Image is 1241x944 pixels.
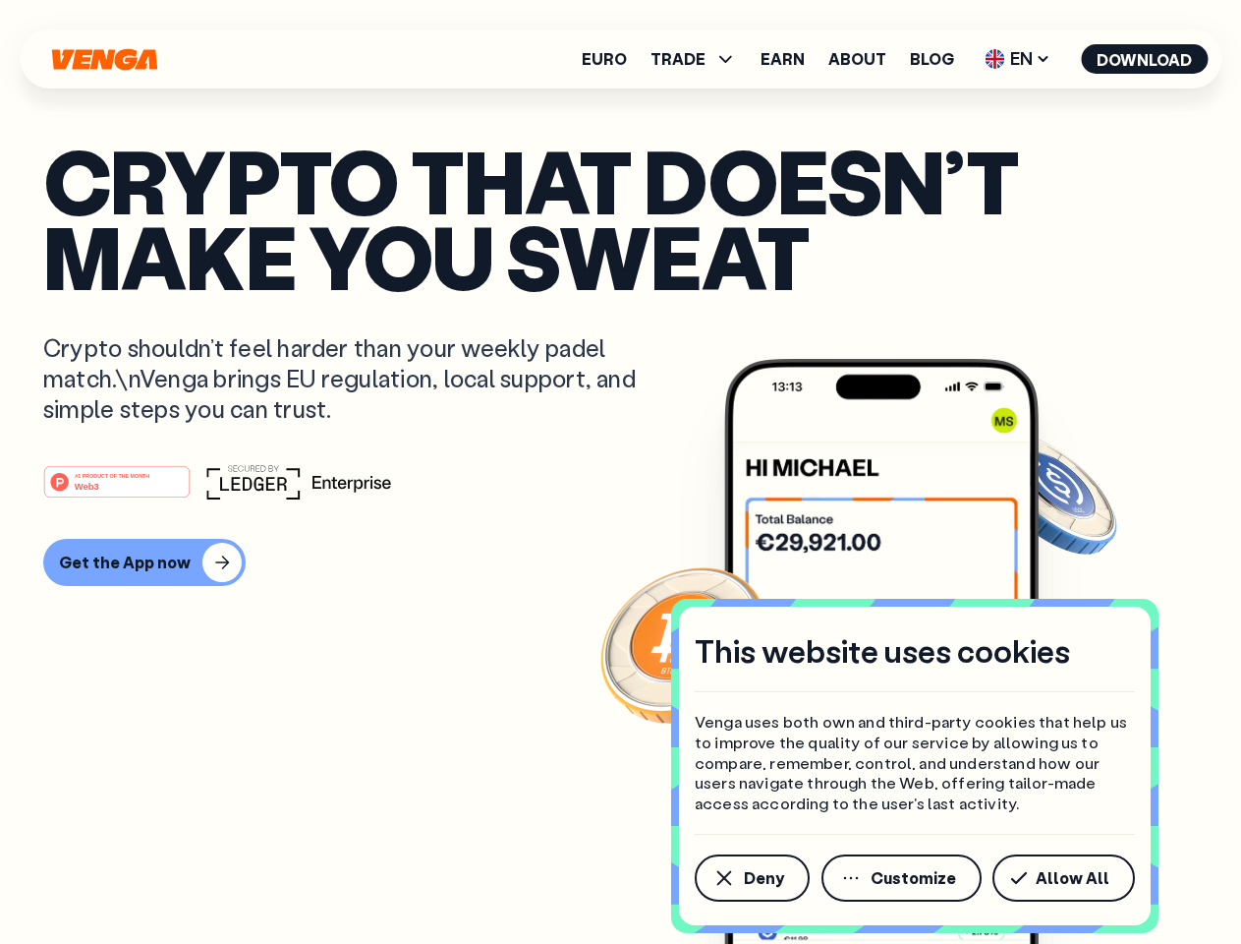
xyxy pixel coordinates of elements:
h4: This website uses cookies [695,630,1070,672]
span: TRADE [650,51,705,67]
tspan: Web3 [75,480,99,491]
a: #1 PRODUCT OF THE MONTHWeb3 [43,477,191,502]
button: Deny [695,855,810,902]
a: Get the App now [43,539,1198,586]
button: Customize [821,855,982,902]
img: flag-uk [985,49,1004,69]
span: Customize [871,870,956,886]
span: Allow All [1036,870,1109,886]
span: EN [978,43,1057,75]
p: Crypto that doesn’t make you sweat [43,143,1198,293]
a: Blog [910,51,954,67]
div: Get the App now [59,553,191,572]
tspan: #1 PRODUCT OF THE MONTH [75,472,149,478]
a: Earn [761,51,805,67]
span: TRADE [650,47,737,71]
p: Venga uses both own and third-party cookies that help us to improve the quality of our service by... [695,712,1135,814]
img: USDC coin [980,423,1121,564]
img: Bitcoin [596,556,773,733]
span: Deny [744,870,784,886]
a: About [828,51,886,67]
p: Crypto shouldn’t feel harder than your weekly padel match.\nVenga brings EU regulation, local sup... [43,332,664,425]
button: Get the App now [43,539,246,586]
svg: Home [49,48,159,71]
button: Allow All [992,855,1135,902]
a: Euro [582,51,627,67]
button: Download [1081,44,1208,74]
